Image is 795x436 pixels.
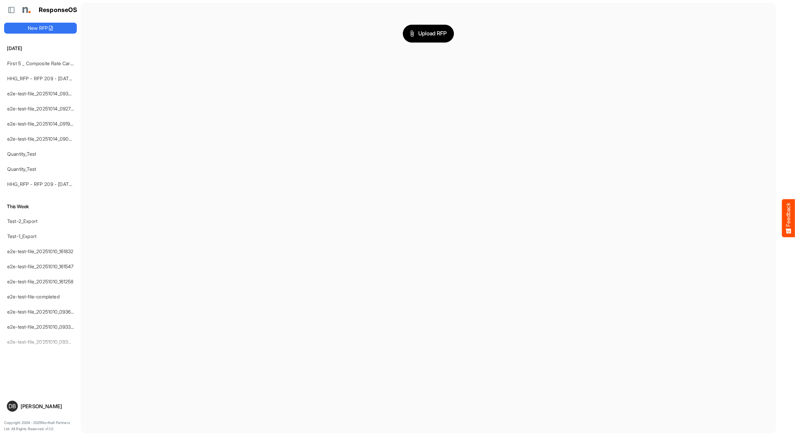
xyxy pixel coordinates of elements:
[39,7,77,14] h1: ResponseOS
[7,121,76,127] a: e2e-test-file_20251014_091955
[7,294,60,299] a: e2e-test-file-completed
[7,106,76,111] a: e2e-test-file_20251014_092753
[4,420,77,432] p: Copyright 2004 - 2025 Northell Partners Ltd. All Rights Reserved. v 1.1.0
[410,29,447,38] span: Upload RFP
[782,199,795,237] button: Feedback
[4,23,77,34] button: New RFP
[9,403,16,409] span: DB
[7,309,76,315] a: e2e-test-file_20251010_093657
[7,181,133,187] a: HHG_RFP - RFP 209 - [DATE] - ROS TEST 3 (LITE) (1) (6)
[4,45,77,52] h6: [DATE]
[403,25,454,43] button: Upload RFP
[7,324,77,330] a: e2e-test-file_20251010_093330
[7,151,36,157] a: Quantity_Test
[21,404,74,409] div: [PERSON_NAME]
[7,233,36,239] a: Test-1_Export
[7,60,99,66] a: First 5 _ Composite Rate Card [DATE] (28)
[4,203,77,210] h6: This Week
[7,248,74,254] a: e2e-test-file_20251010_161832
[7,166,36,172] a: Quantity_Test
[7,91,76,96] a: e2e-test-file_20251014_093810
[7,75,126,81] a: HHG_RFP - RFP 209 - [DATE] - ROS TEST 3 (LITE) (1)
[7,136,77,142] a: e2e-test-file_20251014_090025
[19,3,33,17] img: Northell
[7,263,74,269] a: e2e-test-file_20251010_161547
[7,279,74,284] a: e2e-test-file_20251010_161258
[7,218,37,224] a: Test-2_Export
